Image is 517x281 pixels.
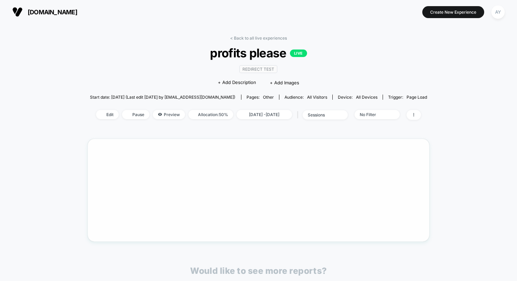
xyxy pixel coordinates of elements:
button: [DOMAIN_NAME] [10,6,79,17]
span: [DATE] - [DATE] [237,110,292,119]
span: Pause [122,110,149,119]
a: < Back to all live experiences [230,36,287,41]
div: AY [491,5,505,19]
span: other [263,95,274,100]
span: Start date: [DATE] (Last edit [DATE] by [EMAIL_ADDRESS][DOMAIN_NAME]) [90,95,235,100]
span: Redirect Test [239,65,277,73]
button: AY [489,5,507,19]
p: Would like to see more reports? [190,266,327,276]
span: all devices [356,95,377,100]
span: Edit [96,110,119,119]
div: Pages: [247,95,274,100]
span: Allocation: 50% [188,110,233,119]
div: No Filter [360,112,387,117]
div: Trigger: [388,95,427,100]
span: | [295,110,303,120]
span: + Add Images [270,80,299,85]
p: LIVE [290,50,307,57]
span: All Visitors [307,95,327,100]
span: Page Load [407,95,427,100]
span: Device: [332,95,383,100]
span: profits please [107,46,410,60]
button: Create New Experience [422,6,484,18]
div: sessions [308,112,335,117]
span: + Add Description [218,79,256,86]
span: Preview [153,110,185,119]
div: Audience: [284,95,327,100]
span: [DOMAIN_NAME] [28,9,77,16]
img: Visually logo [12,7,23,17]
